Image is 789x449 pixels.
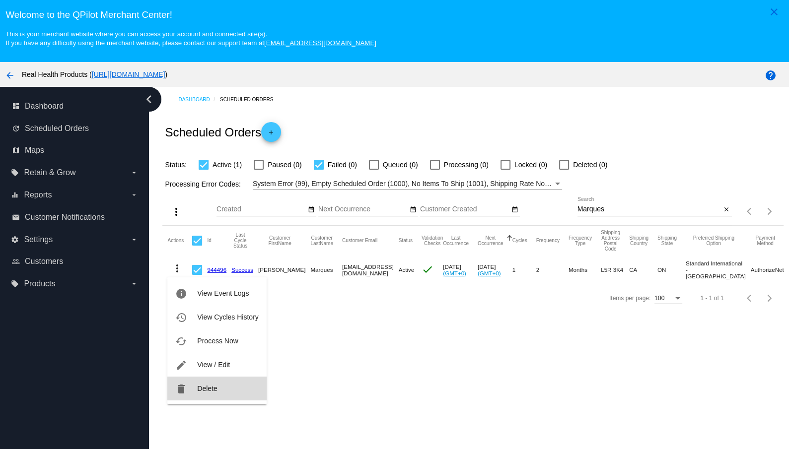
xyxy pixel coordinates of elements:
span: View / Edit [197,361,230,369]
span: Delete [197,385,217,392]
span: View Cycles History [197,313,258,321]
span: View Event Logs [197,289,249,297]
span: Process Now [197,337,238,345]
mat-icon: delete [175,383,187,395]
mat-icon: history [175,312,187,323]
mat-icon: cached [175,335,187,347]
mat-icon: edit [175,359,187,371]
mat-icon: info [175,288,187,300]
